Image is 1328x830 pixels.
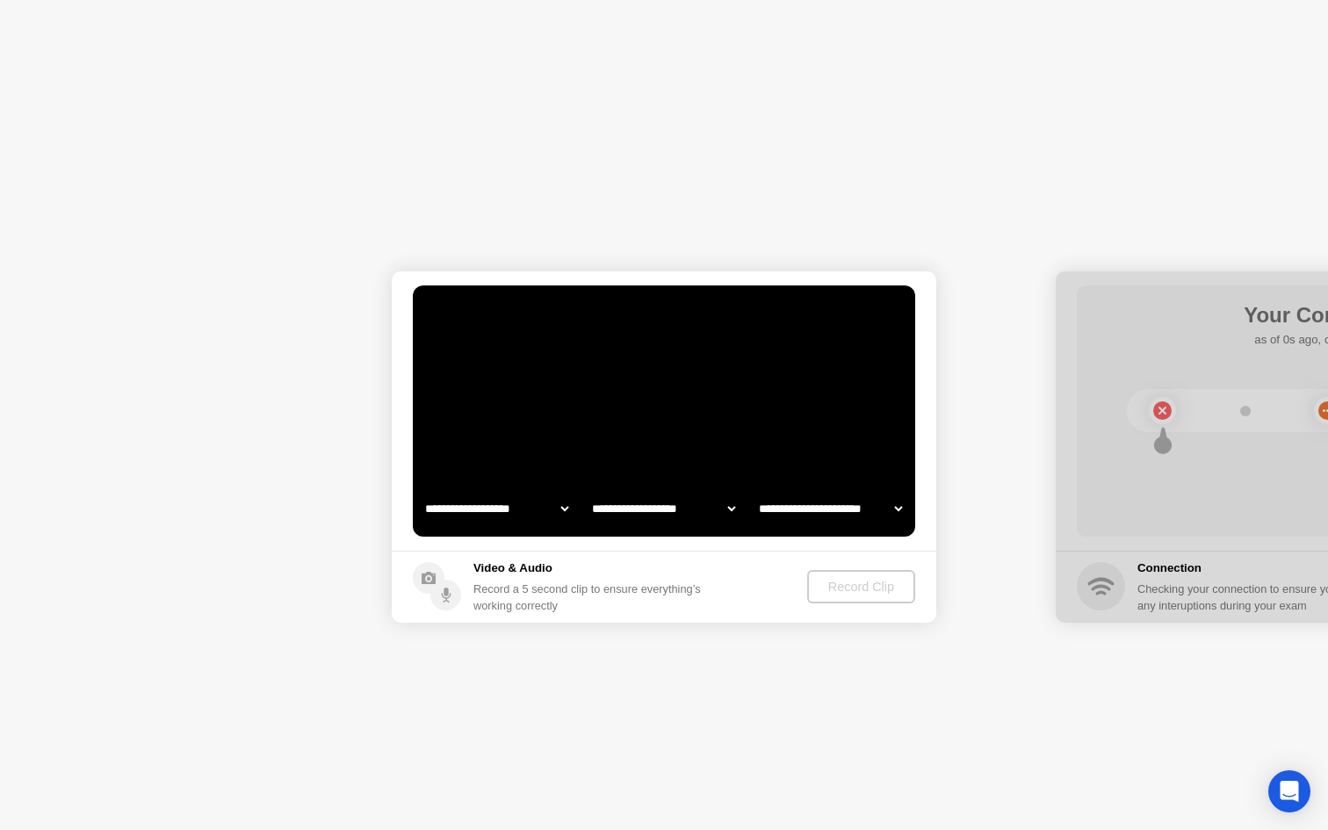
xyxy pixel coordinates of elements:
[807,570,915,603] button: Record Clip
[588,491,739,526] select: Available speakers
[1268,770,1310,812] div: Open Intercom Messenger
[422,491,572,526] select: Available cameras
[755,491,906,526] select: Available microphones
[814,580,908,594] div: Record Clip
[473,581,708,614] div: Record a 5 second clip to ensure everything’s working correctly
[473,559,708,577] h5: Video & Audio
